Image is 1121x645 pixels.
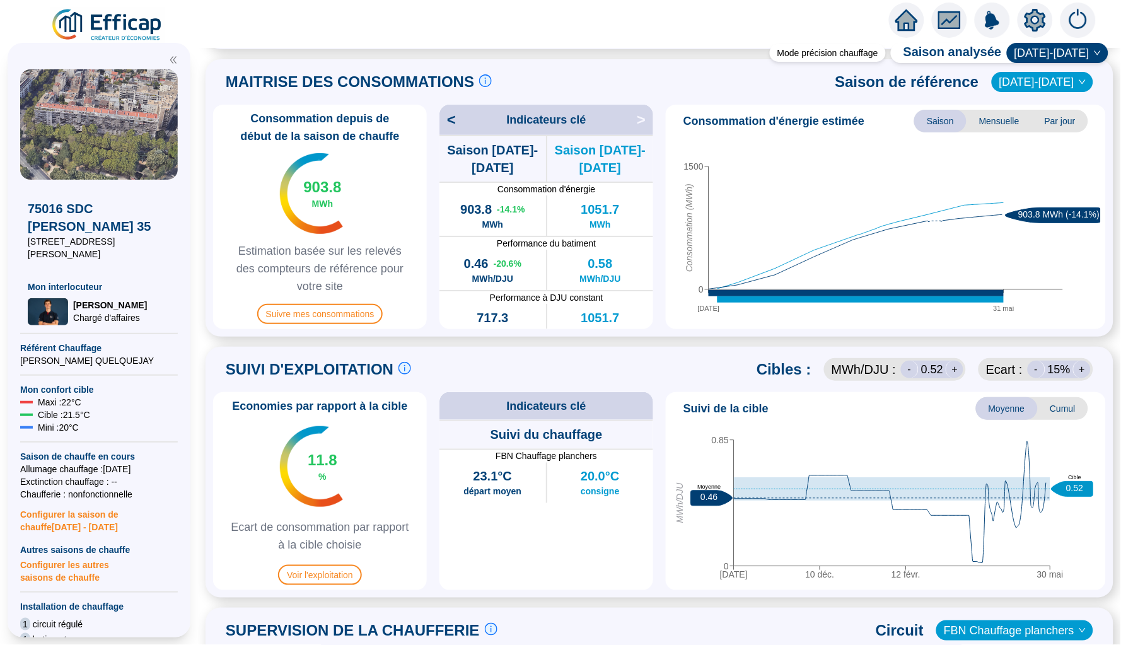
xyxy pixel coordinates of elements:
[579,272,620,285] span: MWh/DJU
[482,218,503,231] span: MWh
[895,9,918,32] span: home
[20,600,178,613] span: Installation de chauffage
[986,361,1023,378] span: Ecart :
[944,621,1086,640] span: FBN Chauffage planchers
[712,435,729,445] tspan: 0.85
[20,556,178,584] span: Configurer les autres saisons de chauffe
[1066,483,1083,493] text: 0.52
[73,299,147,311] span: [PERSON_NAME]
[482,327,503,339] span: MWh
[439,450,653,463] span: FBN Chauffage planchers
[218,110,422,145] span: Consommation depuis de début de la saison de chauffe
[590,218,610,231] span: MWh
[20,463,178,475] span: Allumage chauffage : [DATE]
[472,272,513,285] span: MWh/DJU
[226,72,474,92] span: MAITRISE DES CONSOMMATIONS
[1079,78,1086,86] span: down
[588,255,612,272] span: 0.58
[464,255,489,272] span: 0.46
[946,361,963,378] div: +
[975,3,1010,38] img: alerts
[901,361,919,378] div: -
[1094,49,1101,57] span: down
[921,361,943,378] span: 0.52
[20,354,178,367] span: [PERSON_NAME] QUELQUEJAY
[20,618,30,630] span: 1
[1038,397,1088,420] span: Cumul
[439,141,546,177] span: Saison [DATE]-[DATE]
[479,74,492,87] span: info-circle
[303,177,341,197] span: 903.8
[1028,361,1045,378] div: -
[20,450,178,463] span: Saison de chauffe en cours
[477,309,508,327] span: 717.3
[581,309,619,327] span: 1051.7
[278,565,362,585] span: Voir l'exploitation
[491,426,603,444] span: Suivi du chauffage
[967,110,1032,132] span: Mensuelle
[685,183,695,272] tspan: Consommation (MWh)
[581,468,619,485] span: 20.0°C
[1037,569,1064,579] tspan: 30 mai
[169,55,178,64] span: double-left
[28,235,170,260] span: [STREET_ADDRESS][PERSON_NAME]
[20,342,178,354] span: Référent Chauffage
[218,518,422,554] span: Ecart de consommation par rapport à la cible choisie
[28,281,170,293] span: Mon interlocuteur
[38,396,81,409] span: Maxi : 22 °C
[891,43,1002,63] span: Saison analysée
[312,197,333,210] span: MWh
[439,183,653,195] span: Consommation d'énergie
[892,569,921,579] tspan: 12 févr.
[637,110,653,130] span: >
[460,200,492,218] span: 903.8
[547,141,654,177] span: Saison [DATE]-[DATE]
[835,72,979,92] span: Saison de référence
[1024,9,1047,32] span: setting
[1018,209,1100,219] text: 903.8 MWh (-14.1%)
[675,482,685,523] tspan: MWh/DJU
[20,488,178,501] span: Chaufferie : non fonctionnelle
[73,311,147,324] span: Chargé d'affaires
[506,397,586,415] span: Indicateurs clé
[318,470,326,483] span: %
[38,409,90,421] span: Cible : 21.5 °C
[28,298,68,325] img: Chargé d'affaires
[20,501,178,533] span: Configurer la saison de chauffe [DATE] - [DATE]
[506,111,586,129] span: Indicateurs clé
[439,237,653,250] span: Performance du batiment
[700,492,717,502] text: 0.46
[976,397,1038,420] span: Moyenne
[999,73,1086,91] span: 2021-2022
[757,359,811,380] span: Cibles :
[683,112,864,130] span: Consommation d'énergie estimée
[280,153,344,234] img: indicateur températures
[1079,627,1086,634] span: down
[224,397,415,415] span: Economies par rapport à la cible
[770,44,886,62] div: Mode précision chauffage
[485,623,497,636] span: info-circle
[684,161,704,171] tspan: 1500
[473,468,512,485] span: 23.1°C
[590,327,610,339] span: MWh
[1014,44,1101,62] span: 2024-2025
[720,569,748,579] tspan: [DATE]
[463,485,521,498] span: départ moyen
[938,9,961,32] span: fund
[1060,3,1096,38] img: alerts
[1069,474,1082,480] text: Cible
[439,110,456,130] span: <
[20,383,178,396] span: Mon confort cible
[724,561,729,571] tspan: 0
[494,257,521,270] span: -20.6 %
[994,304,1014,311] tspan: 31 mai
[1032,110,1088,132] span: Par jour
[20,475,178,488] span: Exctinction chauffage : --
[226,620,480,641] span: SUPERVISION DE LA CHAUFFERIE
[218,242,422,295] span: Estimation basée sur les relevés des compteurs de référence pour votre site
[581,485,619,498] span: consigne
[698,304,720,311] tspan: [DATE]
[683,400,769,417] span: Suivi de la cible
[806,569,835,579] tspan: 10 déc.
[20,543,178,556] span: Autres saisons de chauffe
